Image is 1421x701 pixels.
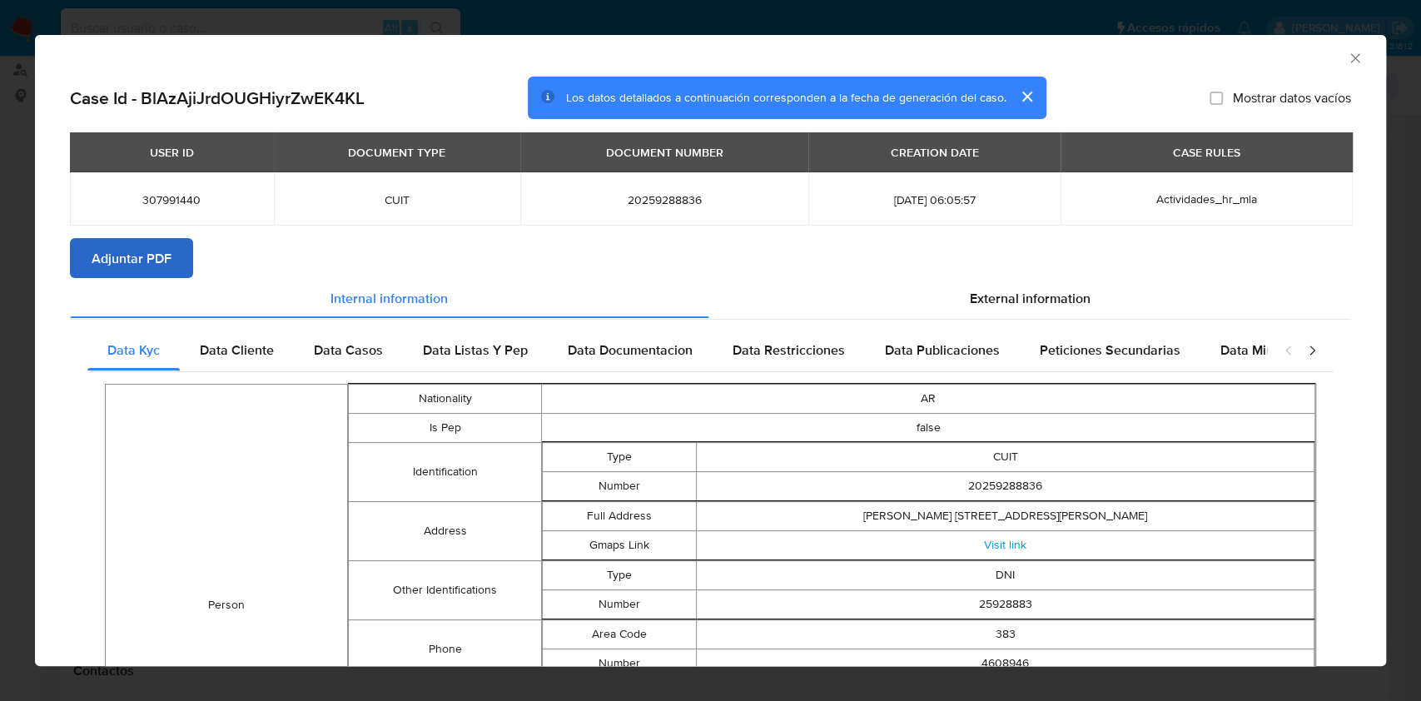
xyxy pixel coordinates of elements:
td: Is Pep [348,413,541,442]
div: DOCUMENT TYPE [338,138,455,167]
div: CREATION DATE [881,138,989,167]
td: 383 [697,619,1314,649]
div: Detailed info [70,278,1351,318]
td: [PERSON_NAME] [STREET_ADDRESS][PERSON_NAME] [697,501,1314,530]
td: Nationality [348,384,541,413]
td: 20259288836 [697,471,1314,500]
td: Number [543,471,697,500]
td: Type [543,560,697,589]
span: Adjuntar PDF [92,240,171,276]
td: Number [543,589,697,619]
div: closure-recommendation-modal [35,35,1386,666]
span: CUIT [294,192,500,207]
td: AR [542,384,1315,413]
button: Adjuntar PDF [70,238,193,278]
td: DNI [697,560,1314,589]
button: cerrar [1006,77,1046,117]
td: 25928883 [697,589,1314,619]
span: External information [970,288,1091,307]
td: Number [543,649,697,678]
span: Actividades_hr_mla [1156,191,1257,207]
span: 20259288836 [540,192,788,207]
td: Other Identifications [348,560,541,619]
input: Mostrar datos vacíos [1210,91,1223,104]
span: Data Cliente [200,341,274,360]
span: Mostrar datos vacíos [1233,89,1351,106]
span: Internal information [330,288,448,307]
td: 4608946 [697,649,1314,678]
span: 307991440 [90,192,254,207]
span: Data Minoridad [1220,341,1312,360]
td: Type [543,442,697,471]
span: [DATE] 06:05:57 [828,192,1041,207]
td: Address [348,501,541,560]
h2: Case Id - BlAzAjiJrdOUGHiyrZwEK4KL [70,87,365,108]
button: Cerrar ventana [1347,50,1362,65]
td: Identification [348,442,541,501]
span: Data Listas Y Pep [423,341,528,360]
span: Los datos detallados a continuación corresponden a la fecha de generación del caso. [566,89,1006,106]
td: Gmaps Link [543,530,697,559]
span: Peticiones Secundarias [1040,341,1180,360]
div: DOCUMENT NUMBER [596,138,733,167]
td: Full Address [543,501,697,530]
td: false [542,413,1315,442]
td: CUIT [697,442,1314,471]
div: USER ID [140,138,204,167]
span: Data Publicaciones [885,341,1000,360]
td: Phone [348,619,541,679]
span: Data Casos [314,341,383,360]
div: Detailed internal info [87,331,1267,370]
td: Area Code [543,619,697,649]
span: Data Kyc [107,341,160,360]
div: CASE RULES [1163,138,1250,167]
span: Data Restricciones [733,341,845,360]
a: Visit link [984,536,1026,553]
span: Data Documentacion [568,341,693,360]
